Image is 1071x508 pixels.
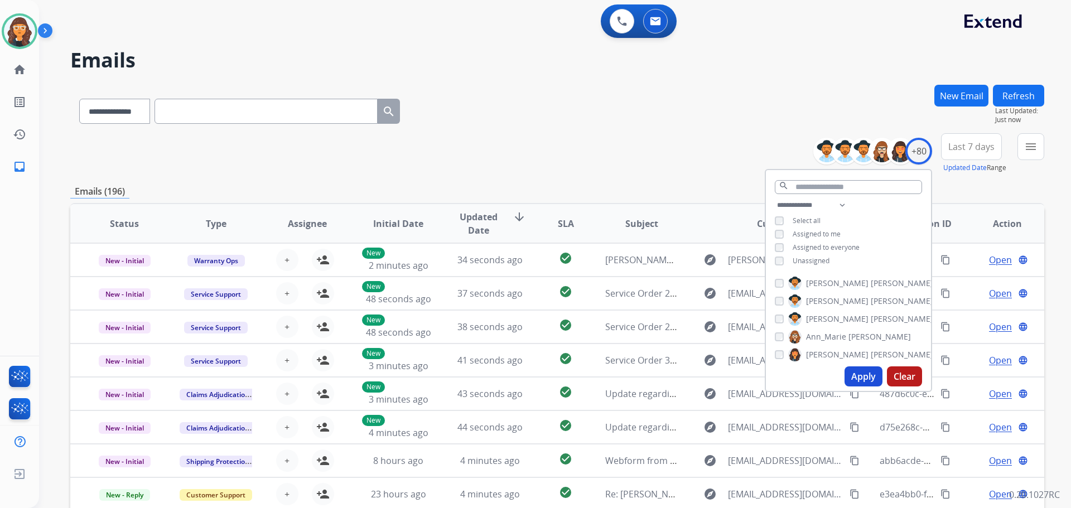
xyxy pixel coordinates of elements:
[284,454,290,467] span: +
[373,217,423,230] span: Initial Date
[880,421,1049,433] span: d75e268c-4614-410c-a4a4-5ae63393b2ef
[728,320,843,333] span: [EMAIL_ADDRESS][DOMAIN_NAME]
[871,313,933,325] span: [PERSON_NAME]
[1009,488,1060,501] p: 0.20.1027RC
[513,210,526,224] mat-icon: arrow_downward
[793,229,841,239] span: Assigned to me
[703,253,717,267] mat-icon: explore
[703,420,717,434] mat-icon: explore
[369,259,428,272] span: 2 minutes ago
[284,354,290,367] span: +
[369,360,428,372] span: 3 minutes ago
[605,254,747,266] span: [PERSON_NAME] Contract Update
[559,251,572,265] mat-icon: check_circle
[276,416,298,438] button: +
[605,454,858,467] span: Webform from [EMAIL_ADDRESS][DOMAIN_NAME] on [DATE]
[559,385,572,399] mat-icon: check_circle
[110,217,139,230] span: Status
[995,107,1044,115] span: Last Updated:
[187,255,245,267] span: Warranty Ops
[362,415,385,426] p: New
[989,454,1012,467] span: Open
[284,253,290,267] span: +
[276,383,298,405] button: +
[940,389,951,399] mat-icon: content_copy
[728,287,843,300] span: [EMAIL_ADDRESS][DOMAIN_NAME]
[316,253,330,267] mat-icon: person_add
[99,288,151,300] span: New - Initial
[276,316,298,338] button: +
[1018,389,1028,399] mat-icon: language
[1018,355,1028,365] mat-icon: language
[793,256,829,265] span: Unassigned
[180,389,256,400] span: Claims Adjudication
[13,160,26,173] mat-icon: inbox
[989,320,1012,333] span: Open
[99,389,151,400] span: New - Initial
[848,331,911,342] span: [PERSON_NAME]
[460,488,520,500] span: 4 minutes ago
[460,454,520,467] span: 4 minutes ago
[989,387,1012,400] span: Open
[366,293,431,305] span: 48 seconds ago
[13,63,26,76] mat-icon: home
[366,326,431,338] span: 48 seconds ago
[871,349,933,360] span: [PERSON_NAME]
[457,354,523,366] span: 41 seconds ago
[793,216,821,225] span: Select all
[316,387,330,400] mat-icon: person_add
[779,181,789,191] mat-icon: search
[276,483,298,505] button: +
[284,287,290,300] span: +
[316,420,330,434] mat-icon: person_add
[905,138,932,165] div: +80
[880,488,1051,500] span: e3ea4bb0-f62b-4d42-8b3b-f0036ae7daaa
[934,85,988,107] button: New Email
[457,421,523,433] span: 44 seconds ago
[316,354,330,367] mat-icon: person_add
[99,355,151,367] span: New - Initial
[880,454,1049,467] span: abb6acde-05ff-4a50-994a-0edc00b79726
[806,313,869,325] span: [PERSON_NAME]
[728,420,843,434] span: [EMAIL_ADDRESS][DOMAIN_NAME]
[316,487,330,501] mat-icon: person_add
[605,321,949,333] span: Service Order 2a373a07-8182-4209-994a-611da81171dc with Velofix was Cancelled
[559,419,572,432] mat-icon: check_circle
[559,285,572,298] mat-icon: check_circle
[13,128,26,141] mat-icon: history
[850,422,860,432] mat-icon: content_copy
[184,355,248,367] span: Service Support
[605,388,1020,400] span: Update regarding your fulfillment method for Service Order: d990eb12-f220-40f4-b9fc-8cf7f79767fd
[605,488,871,500] span: Re: [PERSON_NAME] has sent you a protection plan with Extend
[559,486,572,499] mat-icon: check_circle
[559,318,572,332] mat-icon: check_circle
[369,427,428,439] span: 4 minutes ago
[371,488,426,500] span: 23 hours ago
[940,255,951,265] mat-icon: content_copy
[940,355,951,365] mat-icon: content_copy
[369,393,428,405] span: 3 minutes ago
[943,163,1006,172] span: Range
[1018,322,1028,332] mat-icon: language
[276,449,298,472] button: +
[948,144,995,149] span: Last 7 days
[941,133,1002,160] button: Last 7 days
[728,387,843,400] span: [EMAIL_ADDRESS][DOMAIN_NAME]
[845,366,882,386] button: Apply
[703,487,717,501] mat-icon: explore
[703,387,717,400] mat-icon: explore
[284,387,290,400] span: +
[276,282,298,304] button: +
[1018,422,1028,432] mat-icon: language
[989,487,1012,501] span: Open
[728,454,843,467] span: [EMAIL_ADDRESS][DOMAIN_NAME]
[757,217,800,230] span: Customer
[558,217,574,230] span: SLA
[99,456,151,467] span: New - Initial
[1018,456,1028,466] mat-icon: language
[1018,288,1028,298] mat-icon: language
[457,321,523,333] span: 38 seconds ago
[13,95,26,109] mat-icon: list_alt
[806,331,846,342] span: Ann_Marie
[454,210,504,237] span: Updated Date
